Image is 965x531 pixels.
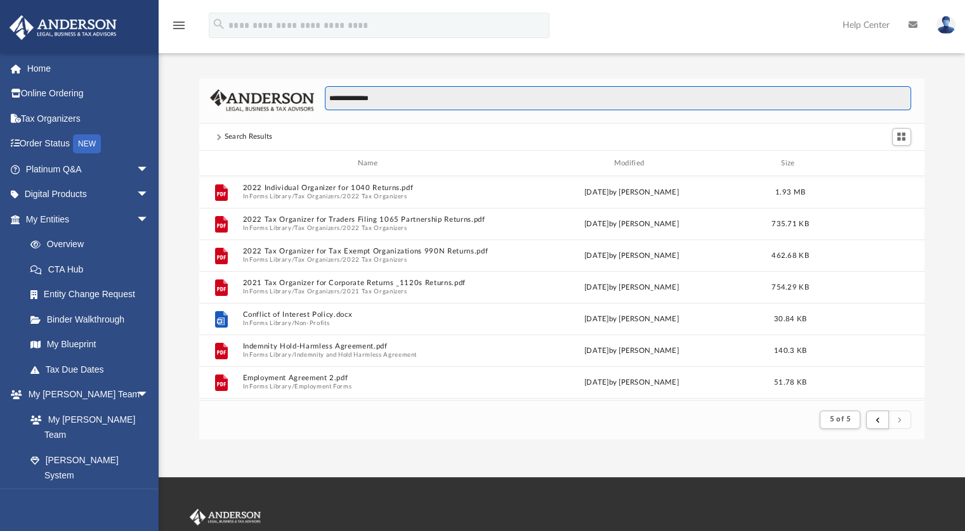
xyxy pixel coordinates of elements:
button: 2022 Individual Organizer for 1040 Returns.pdf [242,184,498,193]
div: Modified [503,158,759,169]
a: Online Ordering [9,81,168,106]
img: User Pic [936,16,955,34]
i: menu [171,18,187,33]
div: [DATE] by [PERSON_NAME] [504,377,759,388]
div: grid [199,176,925,400]
a: Tax Organizers [9,106,168,131]
span: In [242,224,498,233]
i: search [212,17,226,31]
a: Home [9,56,168,81]
button: Forms Library [249,351,291,359]
img: Anderson Advisors Platinum Portal [6,15,121,40]
div: NEW [73,134,101,153]
a: Platinum Q&Aarrow_drop_down [9,157,168,182]
span: In [242,351,498,359]
span: 30.84 KB [773,316,806,323]
div: Name [242,158,497,169]
span: 51.78 KB [773,379,806,386]
button: 5 of 5 [820,411,860,428]
span: 462.68 KB [771,252,808,259]
button: 2022 Tax Organizer for Tax Exempt Organizations 990N Returns.pdf [242,248,498,256]
button: 2022 Tax Organizer for Traders Filing 1065 Partnership Returns.pdf [242,216,498,224]
div: [DATE] by [PERSON_NAME] [504,345,759,357]
a: Order StatusNEW [9,131,168,157]
button: Switch to Grid View [892,128,911,146]
div: [DATE] by [PERSON_NAME] [504,219,759,230]
a: Entity Change Request [18,282,168,307]
button: Forms Library [249,319,291,328]
span: / [291,383,294,391]
a: Overview [18,232,168,257]
span: 1.93 MB [775,189,805,196]
a: Binder Walkthrough [18,307,168,332]
button: Indemnity and Hold Harmless Agreement [294,351,417,359]
span: / [340,224,343,233]
div: [DATE] by [PERSON_NAME] [504,314,759,325]
div: [DATE] by [PERSON_NAME] [504,250,759,262]
span: / [291,193,294,201]
span: 754.29 KB [771,284,808,291]
a: Digital Productsarrow_drop_down [9,182,168,207]
button: Tax Organizers [294,193,340,201]
span: / [340,193,343,201]
button: Forms Library [249,288,291,296]
a: CTA Hub [18,257,168,282]
span: In [242,256,498,264]
span: arrow_drop_down [136,182,162,208]
a: My Blueprint [18,332,162,357]
span: In [242,193,498,201]
button: Forms Library [249,224,291,233]
a: Client Referrals [18,488,162,513]
button: Tax Organizers [294,288,340,296]
button: Tax Organizers [294,256,340,264]
div: [DATE] by [PERSON_NAME] [504,282,759,293]
div: id [821,158,910,169]
span: / [340,256,343,264]
button: 2021 Tax Organizer for Corporate Returns _1120s Returns.pdf [242,279,498,288]
span: / [291,319,294,328]
div: Size [765,158,815,169]
button: Employment Agreement 2.pdf [242,374,498,383]
img: Anderson Advisors Platinum Portal [187,509,263,525]
span: / [291,256,294,264]
button: Non-Profits [294,319,329,328]
a: menu [171,24,187,33]
button: Employment Forms [294,383,351,391]
button: Forms Library [249,383,291,391]
span: In [242,288,498,296]
span: / [291,224,294,233]
button: Forms Library [249,193,291,201]
button: 2022 Tax Organizers [343,256,407,264]
span: 735.71 KB [771,221,808,227]
input: Search files and folders [325,86,910,110]
button: Indemnity Hold-Harmless Agreement.pdf [242,343,498,351]
span: arrow_drop_down [136,207,162,233]
a: My Entitiesarrow_drop_down [9,207,168,232]
button: Tax Organizers [294,224,340,233]
div: [DATE] by [PERSON_NAME] [504,187,759,198]
span: / [291,288,294,296]
a: Tax Due Dates [18,357,168,382]
button: 2022 Tax Organizers [343,224,407,233]
button: 2021 Tax Organizers [343,288,407,296]
span: / [340,288,343,296]
div: id [204,158,236,169]
span: In [242,383,498,391]
span: 140.3 KB [773,347,806,354]
button: Forms Library [249,256,291,264]
span: / [291,351,294,359]
a: My [PERSON_NAME] Team [18,407,155,447]
span: In [242,319,498,328]
div: Search Results [225,131,273,143]
a: [PERSON_NAME] System [18,447,162,488]
button: Conflict of Interest Policy.docx [242,311,498,319]
span: arrow_drop_down [136,382,162,408]
a: My [PERSON_NAME] Teamarrow_drop_down [9,382,162,407]
span: 5 of 5 [829,416,850,423]
span: arrow_drop_down [136,157,162,182]
button: 2022 Tax Organizers [343,193,407,201]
